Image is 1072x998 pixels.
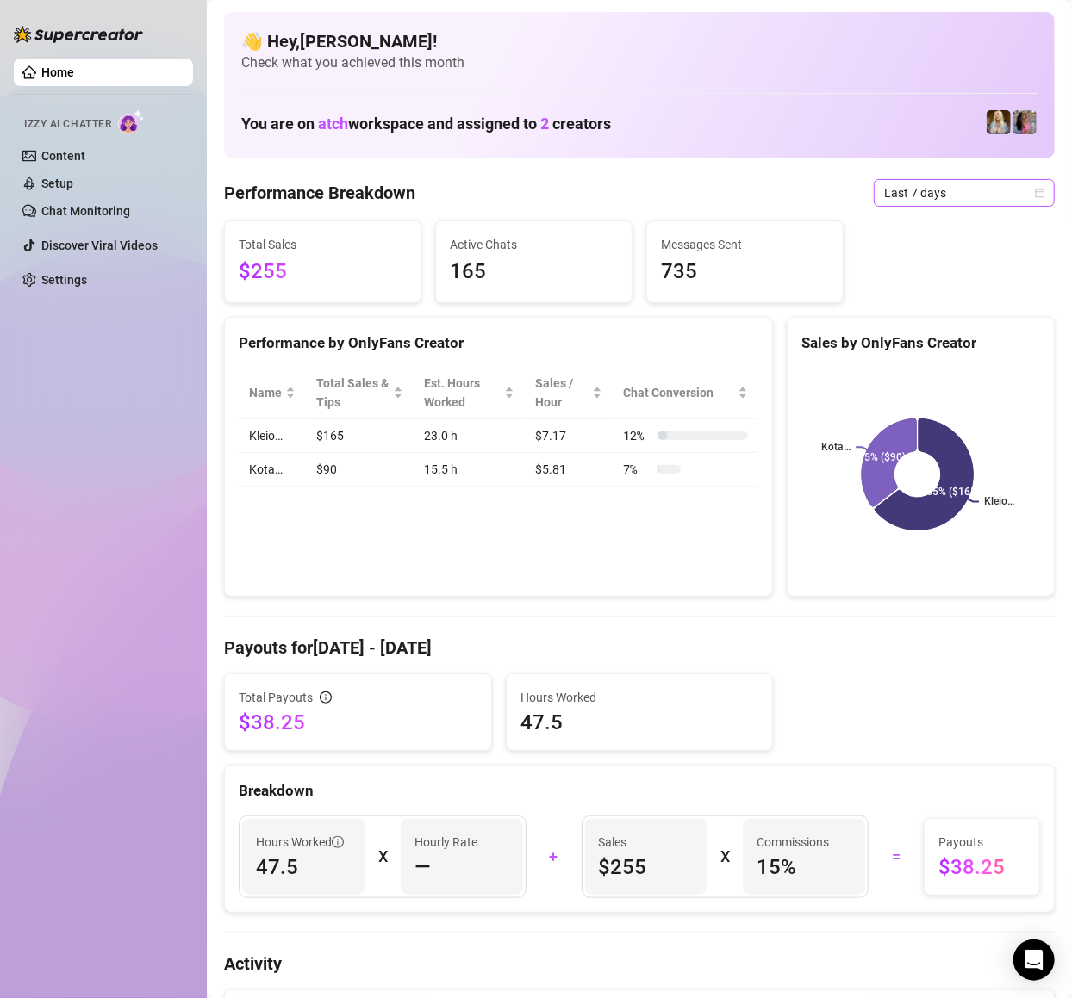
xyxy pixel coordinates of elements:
[623,383,734,402] span: Chat Conversion
[599,833,694,852] span: Sales
[535,374,589,412] span: Sales / Hour
[41,65,74,79] a: Home
[801,332,1040,355] div: Sales by OnlyFans Creator
[938,833,1025,852] span: Payouts
[613,367,758,419] th: Chat Conversion
[306,419,414,453] td: $165
[822,442,851,454] text: Kota…
[720,843,729,871] div: X
[118,109,145,134] img: AI Chatter
[41,273,87,287] a: Settings
[985,496,1015,508] text: Kleio…
[316,374,390,412] span: Total Sales & Tips
[378,843,387,871] div: X
[525,453,613,487] td: $5.81
[14,26,143,43] img: logo-BBDzfeDw.svg
[520,709,759,736] span: 47.5
[256,853,351,881] span: 47.5
[414,853,431,881] span: —
[239,256,407,288] span: $255
[414,833,477,852] article: Hourly Rate
[525,367,613,419] th: Sales / Hour
[320,691,332,704] span: info-circle
[424,374,502,412] div: Est. Hours Worked
[540,115,549,133] span: 2
[241,53,1038,72] span: Check what you achieved this month
[41,239,158,252] a: Discover Viral Videos
[41,204,130,218] a: Chat Monitoring
[623,426,651,445] span: 12 %
[224,952,1055,976] h4: Activity
[239,709,477,736] span: $38.25
[306,367,414,419] th: Total Sales & Tips
[1013,939,1055,981] div: Open Intercom Messenger
[239,453,306,487] td: Kota…
[757,833,829,852] article: Commissions
[239,688,313,707] span: Total Payouts
[520,688,759,707] span: Hours Worked
[599,853,694,881] span: $255
[239,332,758,355] div: Performance by OnlyFans Creator
[239,779,1040,803] div: Breakdown
[1035,188,1045,198] span: calendar
[987,110,1011,134] img: Kleio
[938,853,1025,881] span: $38.25
[241,115,611,133] h1: You are on workspace and assigned to creators
[41,177,73,190] a: Setup
[24,116,111,133] span: Izzy AI Chatter
[661,235,829,254] span: Messages Sent
[306,453,414,487] td: $90
[661,256,829,288] span: 735
[224,635,1055,660] h4: Payouts for [DATE] - [DATE]
[239,419,306,453] td: Kleio…
[537,843,571,871] div: +
[239,235,407,254] span: Total Sales
[525,419,613,453] td: $7.17
[879,843,913,871] div: =
[249,383,282,402] span: Name
[241,29,1038,53] h4: 👋 Hey, [PERSON_NAME] !
[414,419,526,453] td: 23.0 h
[318,115,348,133] span: atch
[256,833,344,852] span: Hours Worked
[1013,110,1037,134] img: Kota
[41,149,85,163] a: Content
[332,836,344,848] span: info-circle
[450,256,618,288] span: 165
[450,235,618,254] span: Active Chats
[239,367,306,419] th: Name
[884,180,1044,206] span: Last 7 days
[414,453,526,487] td: 15.5 h
[757,853,851,881] span: 15 %
[224,181,415,205] h4: Performance Breakdown
[623,460,651,479] span: 7 %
